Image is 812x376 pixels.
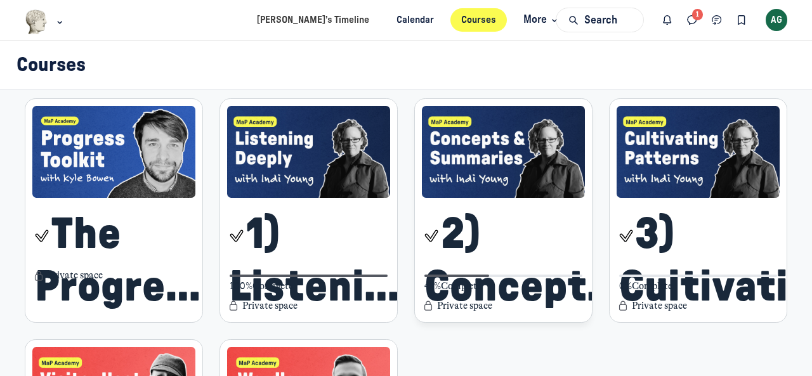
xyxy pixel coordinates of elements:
button: Search [556,8,643,32]
span: Private space [48,269,103,283]
div: AG [766,9,788,31]
a: Courses [450,8,507,32]
div: Private space [422,299,586,313]
span: Complete [252,280,293,292]
div: Private space [617,299,780,313]
span: Complete [632,280,672,292]
img: Museums as Progress logo [25,10,48,34]
span: Private space [242,299,298,313]
button: Chat threads [705,8,730,32]
span: 41% [424,280,481,294]
span: 0% [619,280,672,294]
span: 100% [230,280,293,294]
span: Private space [437,299,492,313]
a: 1) Listening Deeply100%CompletePrivate space [219,98,398,323]
button: User menu options [766,9,788,31]
a: The Progress ToolkitPrivate space [25,98,203,323]
button: Museums as Progress logo [25,8,66,36]
button: Bookmarks [729,8,754,32]
a: 2) Concepts & Summaries41%CompletePrivate space [414,98,593,323]
div: Private space [227,299,391,313]
div: Private space [32,269,196,283]
span: 1) Listening Deeply [230,209,412,314]
a: Calendar [385,8,445,32]
h1: Courses [16,53,785,77]
button: More [513,8,566,32]
span: More [523,11,561,29]
span: 2) Concepts & Summaries [424,209,639,314]
span: Complete [441,280,481,292]
a: 3) Cultivating Patterns0%CompletePrivate space [609,98,787,323]
button: Direct messages [680,8,705,32]
span: Private space [632,299,687,313]
button: Notifications [655,8,680,32]
span: The Progress Toolkit [35,209,209,314]
a: [PERSON_NAME]’s Timeline [246,8,380,32]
